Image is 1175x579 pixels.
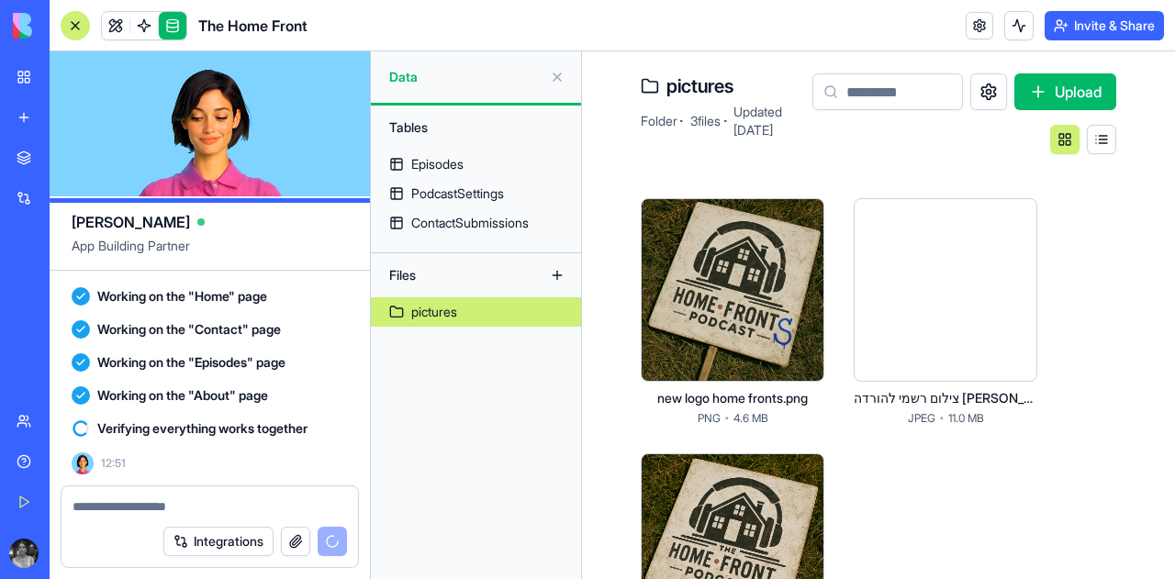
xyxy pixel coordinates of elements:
[72,255,279,271] a: [EMAIL_ADDRESS][DOMAIN_NAME]
[72,452,94,474] img: Ella_00000_wcx2te.png
[939,404,945,433] span: ·
[97,353,285,372] span: Working on the "Episodes" page
[1045,11,1164,40] button: Invite & Share
[1014,73,1116,110] button: Upload
[371,179,581,208] a: PodcastSettings
[411,303,457,321] div: pictures
[380,113,572,142] div: Tables
[908,411,935,426] span: JPEG
[97,386,268,405] span: Working on the "About" page
[371,208,581,238] a: ContactSubmissions
[679,108,682,134] span: ·
[948,411,984,426] span: 11.0 MB
[97,287,267,306] span: Working on the "Home" page
[698,411,721,426] span: PNG
[733,411,768,426] span: 4.6 MB
[724,404,730,433] span: ·
[690,112,716,130] span: 3 files
[97,320,281,339] span: Working on the "Contact" page
[641,389,824,407] div: new logo home fronts.png
[733,103,812,139] span: Updated [DATE]
[371,297,581,327] a: pictures
[198,15,308,37] span: The Home Front
[9,539,39,568] img: ACg8ocJpo7-6uNqbL2O6o9AdRcTI_wCXeWsoHdL_BBIaBlFxyFzsYWgr=s96-c
[101,456,126,471] span: 12:51
[163,527,274,556] button: Integrations
[380,261,527,290] div: Files
[411,184,504,203] div: PodcastSettings
[72,237,348,270] span: App Building Partner
[666,73,733,99] h4: pictures
[72,211,190,233] span: [PERSON_NAME]
[411,214,529,232] div: ContactSubmissions
[641,112,672,130] span: Folder
[13,13,127,39] img: logo
[723,108,726,134] span: ·
[371,150,581,179] a: Episodes
[411,155,464,173] div: Episodes
[854,389,1037,407] div: צילום רשמי להורדה [PERSON_NAME] 2022.jpg
[97,419,308,438] span: Verifying everything works together
[389,68,543,86] span: Data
